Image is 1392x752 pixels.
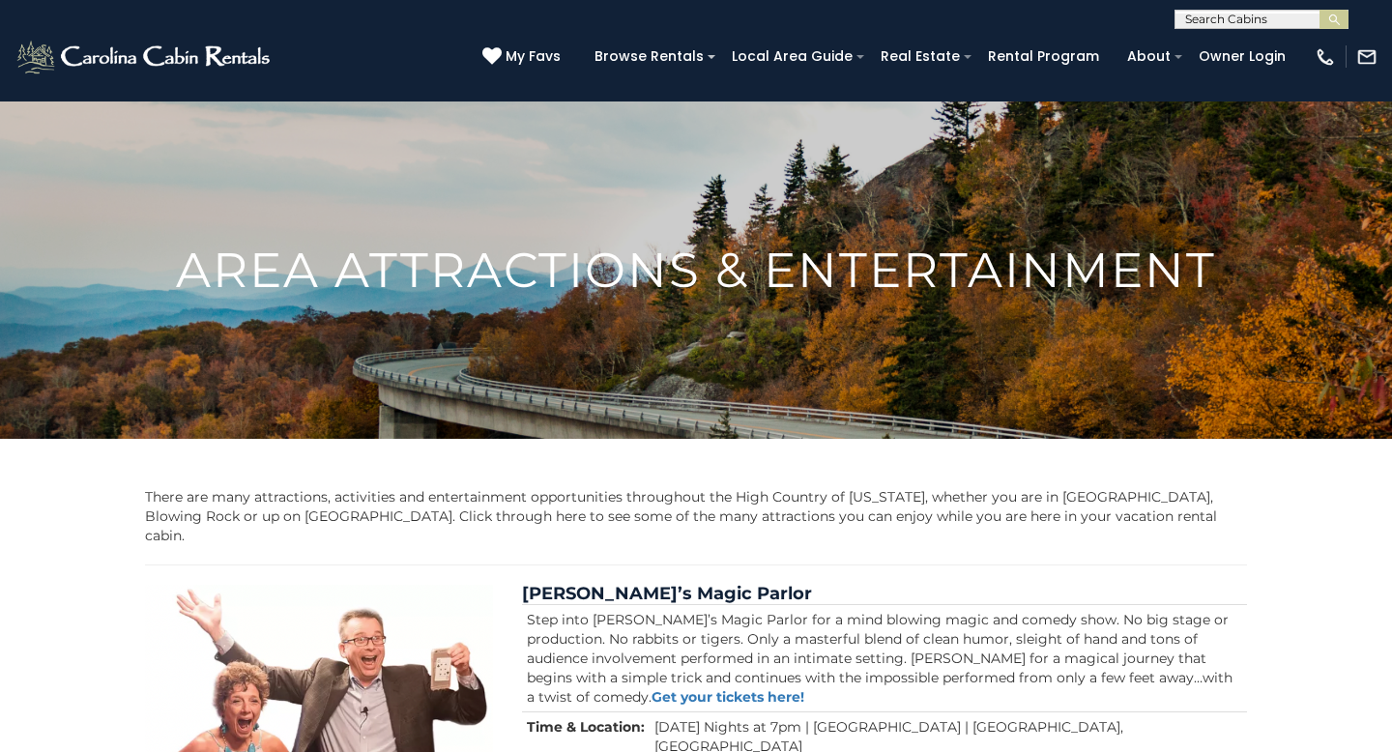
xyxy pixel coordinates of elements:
[1189,42,1295,72] a: Owner Login
[527,718,645,736] strong: Time & Location:
[506,46,561,67] span: My Favs
[722,42,862,72] a: Local Area Guide
[871,42,970,72] a: Real Estate
[585,42,713,72] a: Browse Rentals
[145,487,1247,545] p: There are many attractions, activities and entertainment opportunities throughout the High Countr...
[1117,42,1180,72] a: About
[522,583,812,604] a: [PERSON_NAME]’s Magic Parlor
[978,42,1109,72] a: Rental Program
[482,46,565,68] a: My Favs
[522,604,1247,711] td: Step into [PERSON_NAME]’s Magic Parlor for a mind blowing magic and comedy show. No big stage or ...
[652,688,804,706] a: Get your tickets here!
[1315,46,1336,68] img: phone-regular-white.png
[14,38,275,76] img: White-1-2.png
[1356,46,1377,68] img: mail-regular-white.png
